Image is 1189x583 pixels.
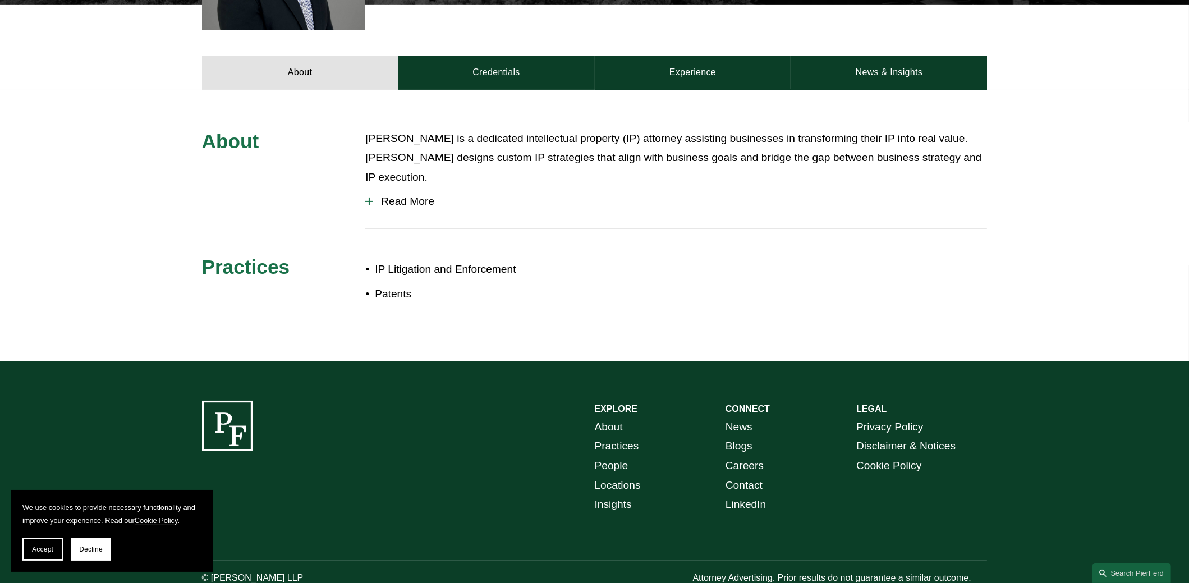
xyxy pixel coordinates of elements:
a: News & Insights [791,56,987,89]
a: Experience [595,56,791,89]
button: Decline [71,538,111,561]
a: Search this site [1092,563,1171,583]
a: Privacy Policy [856,417,923,437]
a: About [202,56,398,89]
a: LinkedIn [726,495,766,515]
p: IP Litigation and Enforcement [375,260,594,279]
p: [PERSON_NAME] is a dedicated intellectual property (IP) attorney assisting businesses in transfor... [365,129,987,187]
a: Contact [726,476,763,495]
a: Cookie Policy [856,456,921,476]
strong: EXPLORE [595,404,637,414]
a: Practices [595,437,639,456]
strong: LEGAL [856,404,887,414]
span: Decline [79,545,103,553]
a: Blogs [726,437,752,456]
p: We use cookies to provide necessary functionality and improve your experience. Read our . [22,501,202,527]
a: News [726,417,752,437]
a: People [595,456,628,476]
span: Accept [32,545,53,553]
a: About [595,417,623,437]
a: Insights [595,495,632,515]
a: Cookie Policy [135,516,178,525]
section: Cookie banner [11,490,213,572]
strong: CONNECT [726,404,770,414]
span: About [202,130,259,152]
button: Read More [365,187,987,216]
a: Credentials [398,56,595,89]
a: Disclaimer & Notices [856,437,956,456]
button: Accept [22,538,63,561]
span: Read More [373,195,987,208]
span: Practices [202,256,290,278]
a: Locations [595,476,641,495]
p: Patents [375,284,594,304]
a: Careers [726,456,764,476]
